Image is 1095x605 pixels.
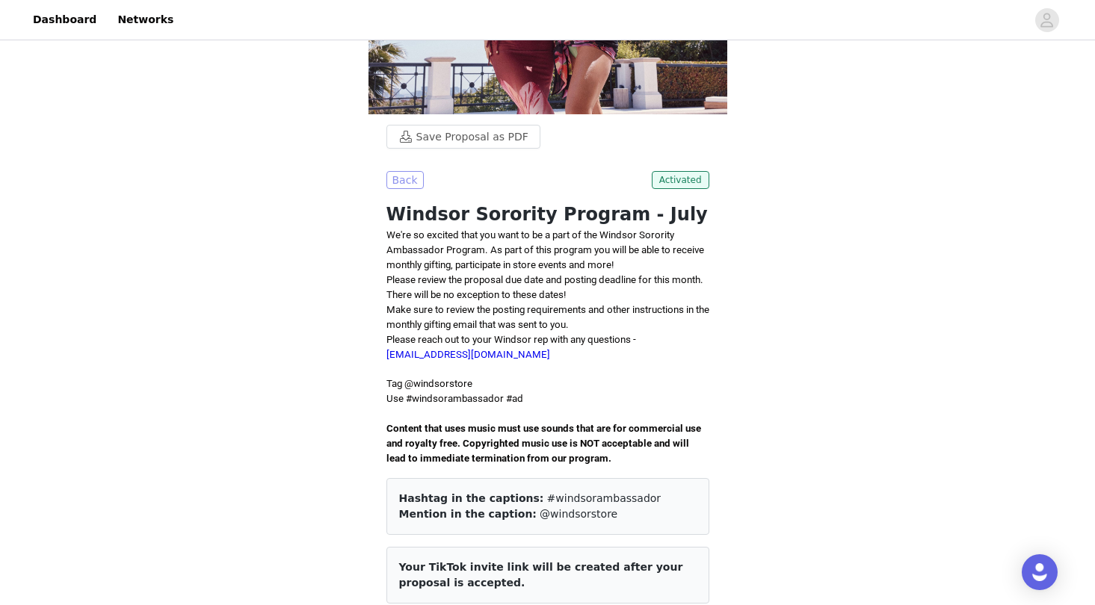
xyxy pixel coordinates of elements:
[386,349,550,360] a: [EMAIL_ADDRESS][DOMAIN_NAME]
[1022,554,1058,590] div: Open Intercom Messenger
[1040,8,1054,32] div: avatar
[386,423,703,464] span: Content that uses music must use sounds that are for commercial use and royalty free. Copyrighted...
[547,492,661,504] span: #windsorambassador
[386,171,424,189] button: Back
[652,171,709,189] span: Activated
[386,393,523,404] span: Use #windsorambassador #ad
[399,561,683,589] span: Your TikTok invite link will be created after your proposal is accepted.
[540,508,617,520] span: @windsorstore
[386,274,703,300] span: Please review the proposal due date and posting deadline for this month. There will be no excepti...
[399,492,544,504] span: Hashtag in the captions:
[386,229,704,270] span: We're so excited that you want to be a part of the Windsor Sorority Ambassador Program. As part o...
[386,378,472,389] span: Tag @windsorstore
[399,508,537,520] span: Mention in the caption:
[24,3,105,37] a: Dashboard
[386,334,636,360] span: Please reach out to your Windsor rep with any questions -
[386,201,709,228] h1: Windsor Sorority Program - July
[386,125,540,149] button: Save Proposal as PDF
[386,304,709,330] span: Make sure to review the posting requirements and other instructions in the monthly gifting email ...
[108,3,182,37] a: Networks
